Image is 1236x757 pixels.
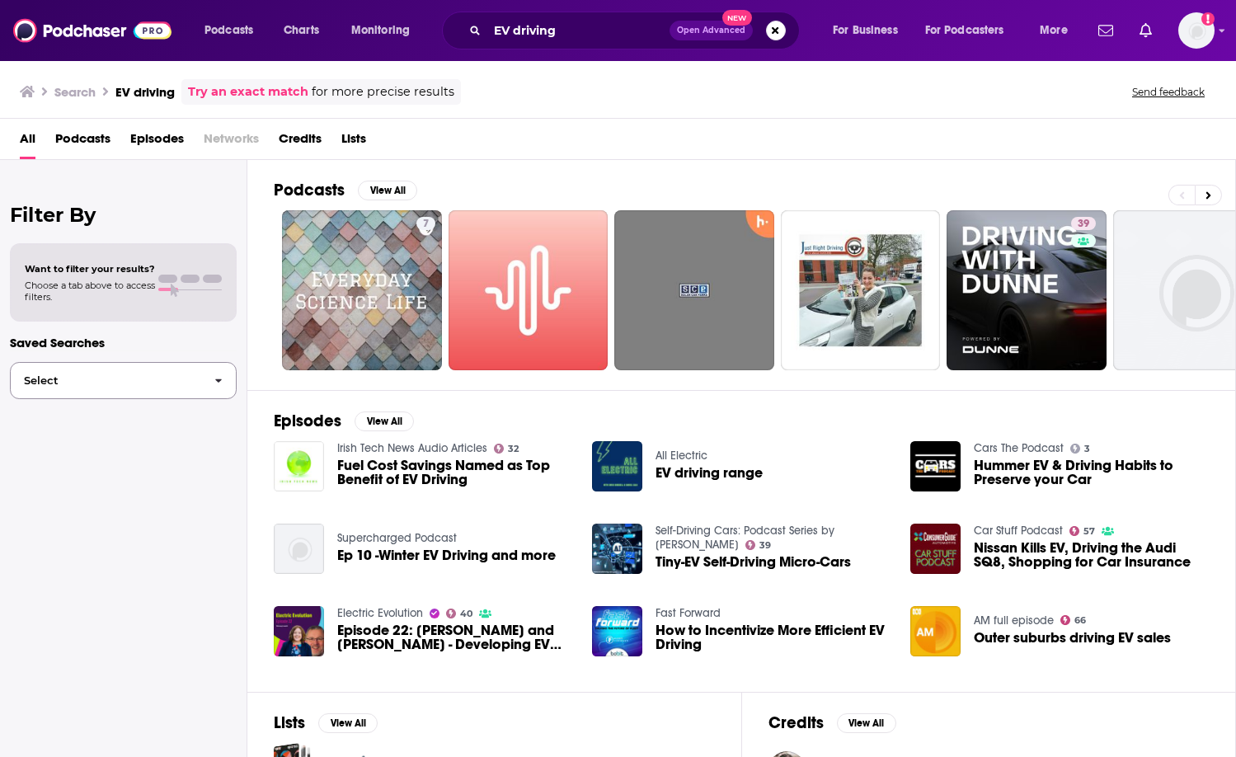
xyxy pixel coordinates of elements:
a: Supercharged Podcast [337,531,457,545]
span: Want to filter your results? [25,263,155,275]
a: ListsView All [274,712,378,733]
h3: Search [54,84,96,100]
a: 40 [446,609,473,618]
button: Show profile menu [1178,12,1215,49]
img: Podchaser - Follow, Share and Rate Podcasts [13,15,172,46]
button: View All [318,713,378,733]
span: 39 [759,542,771,549]
a: Lists [341,125,366,159]
span: 66 [1074,617,1086,624]
button: View All [837,713,896,733]
span: For Business [833,19,898,42]
span: More [1040,19,1068,42]
a: Fuel Cost Savings Named as Top Benefit of EV Driving [337,458,572,487]
a: Fast Forward [656,606,721,620]
span: Choose a tab above to access filters. [25,280,155,303]
button: open menu [1028,17,1088,44]
a: How to Incentivize More Efficient EV Driving [592,606,642,656]
a: Podcasts [55,125,110,159]
a: EpisodesView All [274,411,414,431]
a: Hummer EV & Driving Habits to Preserve your Car [974,458,1209,487]
img: Episode 22: Liz Allan and Harvey Leach - Developing EV driving habits, solar panels and sustainab... [274,606,324,656]
a: 39 [1071,217,1096,230]
span: 7 [423,216,429,233]
h3: EV driving [115,84,175,100]
button: open menu [340,17,431,44]
img: Hummer EV & Driving Habits to Preserve your Car [910,441,961,491]
span: 3 [1084,445,1090,453]
img: Fuel Cost Savings Named as Top Benefit of EV Driving [274,441,324,491]
a: 39 [745,540,772,550]
h2: Podcasts [274,180,345,200]
a: 3 [1070,444,1091,454]
img: Ep 10 -Winter EV Driving and more [274,524,324,574]
span: for more precise results [312,82,454,101]
span: 39 [1078,216,1089,233]
button: Open AdvancedNew [670,21,753,40]
span: For Podcasters [925,19,1004,42]
img: Tiny-EV Self-Driving Micro-Cars [592,524,642,574]
img: EV driving range [592,441,642,491]
img: Outer suburbs driving EV sales [910,606,961,656]
h2: Episodes [274,411,341,431]
span: Logged in as HWrepandcomms [1178,12,1215,49]
img: Nissan Kills EV, Driving the Audi SQ8, Shopping for Car Insurance [910,524,961,574]
a: 57 [1069,526,1096,536]
span: Monitoring [351,19,410,42]
img: User Profile [1178,12,1215,49]
span: Nissan Kills EV, Driving the Audi SQ8, Shopping for Car Insurance [974,541,1209,569]
span: New [722,10,752,26]
a: All Electric [656,449,707,463]
a: Show notifications dropdown [1133,16,1158,45]
span: All [20,125,35,159]
a: Cars The Podcast [974,441,1064,455]
a: 32 [494,444,519,454]
button: Send feedback [1127,85,1210,99]
a: Tiny-EV Self-Driving Micro-Cars [656,555,851,569]
button: View All [355,411,414,431]
a: Episodes [130,125,184,159]
div: Search podcasts, credits, & more... [458,12,815,49]
span: Networks [204,125,259,159]
a: 39 [947,210,1107,370]
h2: Filter By [10,203,237,227]
a: Self-Driving Cars: Podcast Series by Dr. Lance Eliot [656,524,834,552]
span: Charts [284,19,319,42]
a: 7 [416,217,435,230]
a: Outer suburbs driving EV sales [974,631,1171,645]
h2: Credits [768,712,824,733]
a: Irish Tech News Audio Articles [337,441,487,455]
p: Saved Searches [10,335,237,350]
span: Ep 10 -Winter EV Driving and more [337,548,556,562]
span: 40 [460,610,472,618]
h2: Lists [274,712,305,733]
svg: Add a profile image [1201,12,1215,26]
a: How to Incentivize More Efficient EV Driving [656,623,891,651]
a: Episode 22: Liz Allan and Harvey Leach - Developing EV driving habits, solar panels and sustainab... [337,623,572,651]
a: Try an exact match [188,82,308,101]
button: View All [358,181,417,200]
button: Select [10,362,237,399]
a: Charts [273,17,329,44]
span: Episode 22: [PERSON_NAME] and [PERSON_NAME] - Developing EV driving habits, solar panels and sust... [337,623,572,651]
a: Show notifications dropdown [1092,16,1120,45]
a: Car Stuff Podcast [974,524,1063,538]
button: open menu [914,17,1028,44]
span: Select [11,375,201,386]
span: Open Advanced [677,26,745,35]
a: EV driving range [656,466,763,480]
button: open menu [193,17,275,44]
button: open menu [821,17,919,44]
